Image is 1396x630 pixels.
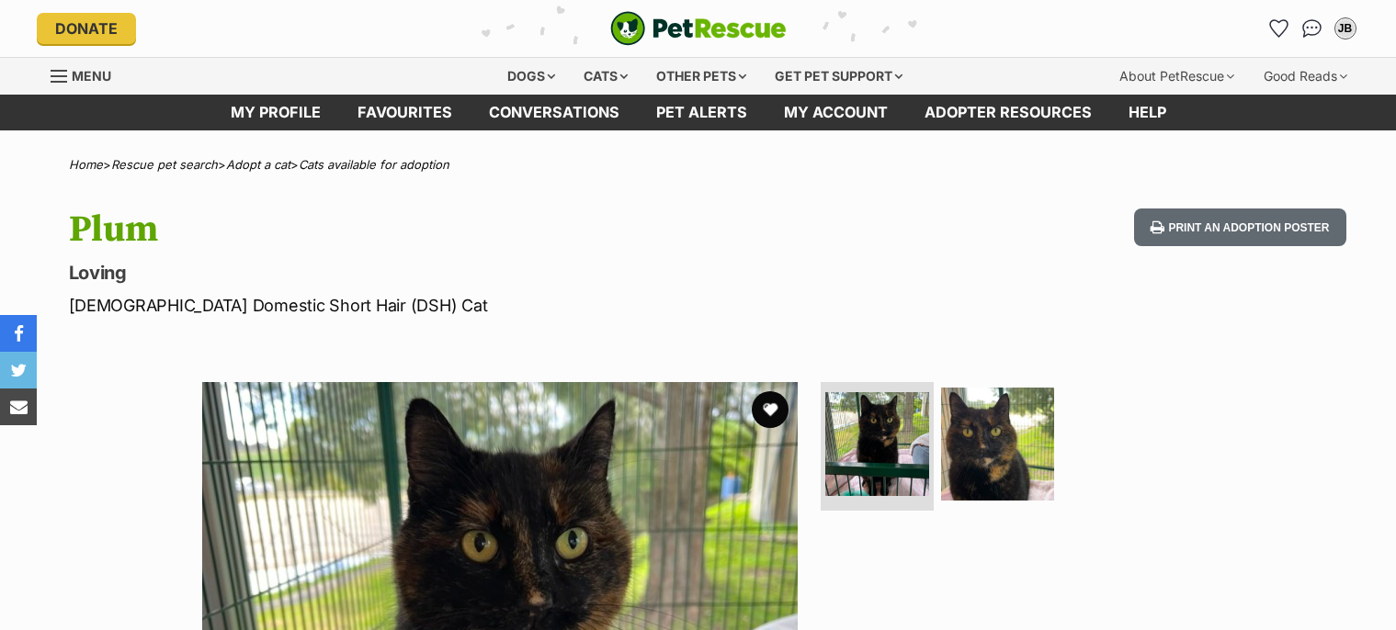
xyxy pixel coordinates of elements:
img: Photo of Plum [941,388,1054,501]
a: Favourites [1265,14,1294,43]
div: > > > [23,158,1374,172]
a: My profile [212,95,339,130]
button: Print an adoption poster [1134,208,1345,246]
a: conversations [471,95,638,130]
ul: Account quick links [1265,14,1360,43]
a: Adopter resources [906,95,1110,130]
a: Help [1110,95,1185,130]
a: Donate [37,13,136,44]
div: Cats [571,58,641,95]
img: chat-41dd97257d64d25036548639549fe6c8038ab92f7586957e7f3b1b290dea8141.svg [1302,19,1322,38]
a: Favourites [339,95,471,130]
div: JB [1336,19,1355,38]
p: [DEMOGRAPHIC_DATA] Domestic Short Hair (DSH) Cat [69,293,846,318]
div: Good Reads [1251,58,1360,95]
h1: Plum [69,208,846,251]
a: Cats available for adoption [299,157,449,172]
a: Pet alerts [638,95,766,130]
a: Home [69,157,103,172]
a: Conversations [1298,14,1327,43]
a: Menu [51,58,124,91]
p: Loving [69,260,846,286]
div: Other pets [643,58,759,95]
div: About PetRescue [1107,58,1247,95]
button: My account [1331,14,1360,43]
div: Get pet support [762,58,915,95]
a: PetRescue [610,11,787,46]
a: My account [766,95,906,130]
img: logo-cat-932fe2b9b8326f06289b0f2fb663e598f794de774fb13d1741a6617ecf9a85b4.svg [610,11,787,46]
a: Rescue pet search [111,157,218,172]
span: Menu [72,68,111,84]
button: favourite [752,391,789,428]
img: Photo of Plum [825,392,929,496]
a: Adopt a cat [226,157,290,172]
div: Dogs [494,58,568,95]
